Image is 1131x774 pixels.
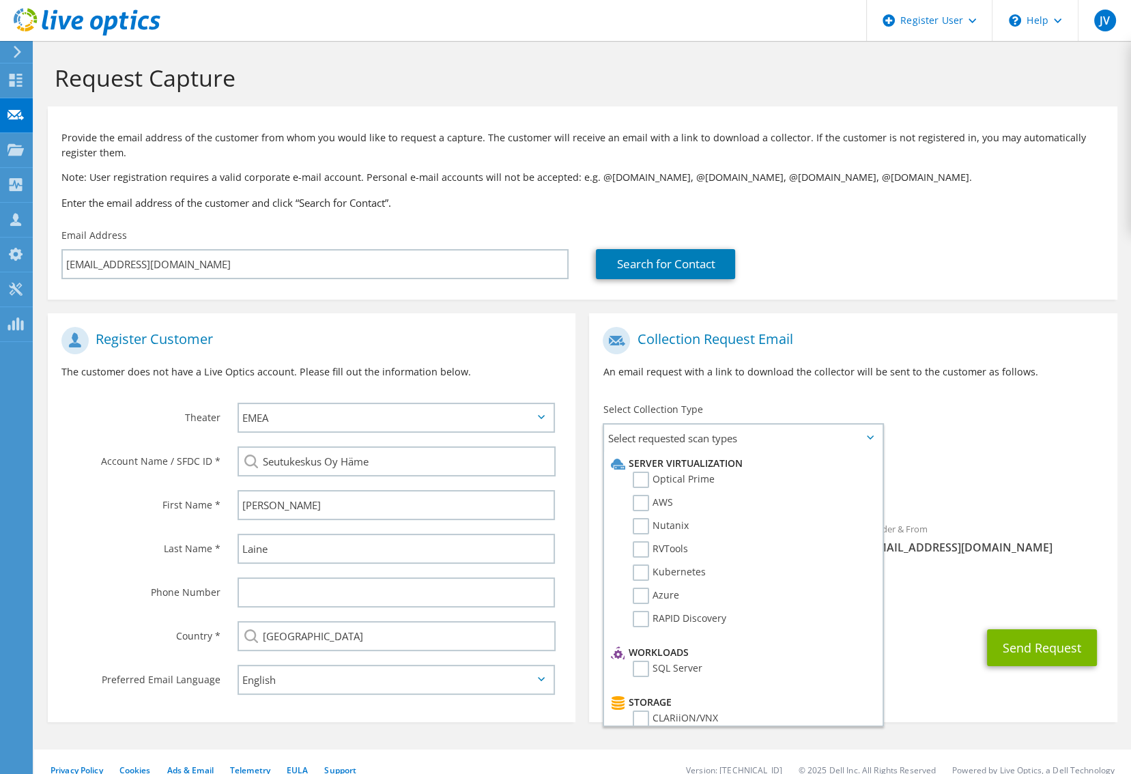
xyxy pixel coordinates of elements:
[633,541,688,558] label: RVTools
[589,515,853,562] div: To
[633,472,715,488] label: Optical Prime
[607,694,875,711] li: Storage
[61,534,220,556] label: Last Name *
[61,327,555,354] h1: Register Customer
[61,490,220,512] label: First Name *
[633,661,702,677] label: SQL Server
[987,629,1097,666] button: Send Request
[603,403,702,416] label: Select Collection Type
[604,425,882,452] span: Select requested scan types
[633,711,718,727] label: CLARiiON/VNX
[61,130,1104,160] p: Provide the email address of the customer from whom you would like to request a capture. The cust...
[589,457,1117,508] div: Requested Collections
[589,569,1117,616] div: CC & Reply To
[633,588,679,604] label: Azure
[61,195,1104,210] h3: Enter the email address of the customer and click “Search for Contact”.
[633,611,726,627] label: RAPID Discovery
[61,229,127,242] label: Email Address
[603,364,1103,379] p: An email request with a link to download the collector will be sent to the customer as follows.
[61,170,1104,185] p: Note: User registration requires a valid corporate e-mail account. Personal e-mail accounts will ...
[61,665,220,687] label: Preferred Email Language
[55,63,1104,92] h1: Request Capture
[633,564,706,581] label: Kubernetes
[867,540,1104,555] span: [EMAIL_ADDRESS][DOMAIN_NAME]
[1094,10,1116,31] span: JV
[61,364,562,379] p: The customer does not have a Live Optics account. Please fill out the information below.
[61,446,220,468] label: Account Name / SFDC ID *
[603,327,1096,354] h1: Collection Request Email
[1009,14,1021,27] svg: \n
[596,249,735,279] a: Search for Contact
[607,455,875,472] li: Server Virtualization
[61,577,220,599] label: Phone Number
[633,495,673,511] label: AWS
[633,518,689,534] label: Nutanix
[853,515,1117,562] div: Sender & From
[61,403,220,425] label: Theater
[607,644,875,661] li: Workloads
[61,621,220,643] label: Country *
